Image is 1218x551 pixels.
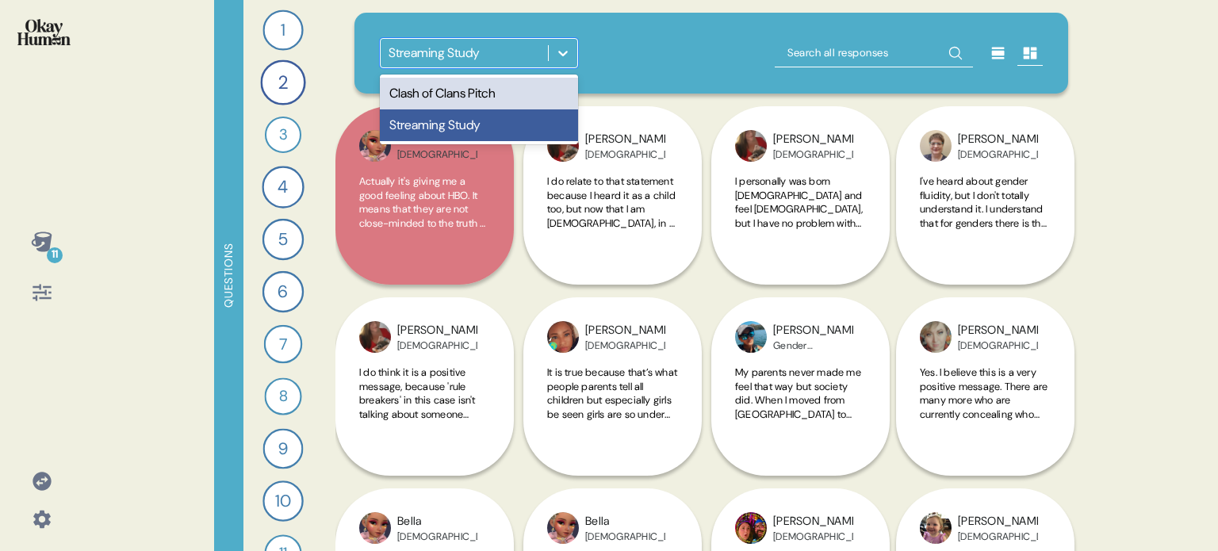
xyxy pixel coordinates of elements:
div: [PERSON_NAME] [958,131,1038,148]
div: [DEMOGRAPHIC_DATA] [397,530,477,543]
div: [PERSON_NAME] [958,322,1038,339]
div: 3 [265,117,301,153]
div: [PERSON_NAME] [397,322,477,339]
div: [DEMOGRAPHIC_DATA] [585,339,665,352]
div: [PERSON_NAME] [773,513,853,530]
div: 10 [262,480,304,522]
div: Bella [397,513,477,530]
img: profilepic_3882582785192891.jpg [359,130,391,162]
div: [PERSON_NAME] [958,513,1038,530]
div: [DEMOGRAPHIC_DATA] [958,148,1038,161]
div: Clash of Clans Pitch [380,78,578,109]
div: [DEMOGRAPHIC_DATA] [958,530,1038,543]
div: 6 [262,271,304,312]
input: Search all responses [775,39,973,67]
div: [PERSON_NAME] [773,131,853,148]
img: profilepic_5421586287914143.jpg [920,512,952,544]
div: [PERSON_NAME] [773,322,853,339]
div: 8 [264,377,301,415]
div: [DEMOGRAPHIC_DATA] [397,339,477,352]
img: profilepic_4354800454532330.jpg [920,321,952,353]
img: profilepic_3969633979786601.jpg [547,321,579,353]
div: [DEMOGRAPHIC_DATA] [397,148,477,161]
img: profilepic_3882582785192891.jpg [359,512,391,544]
div: [DEMOGRAPHIC_DATA] [958,339,1038,352]
span: I personally was born [DEMOGRAPHIC_DATA] and feel [DEMOGRAPHIC_DATA], but I have no problem with ... [735,174,866,452]
img: profilepic_3908724769214658.jpg [920,130,952,162]
div: 11 [47,247,63,263]
div: Streaming Study [380,109,578,141]
div: [PERSON_NAME] [585,131,665,148]
div: Gender Nonconforming [773,339,853,352]
img: profilepic_3886451644768794.jpg [735,321,767,353]
img: profilepic_3836637996451556.jpg [359,321,391,353]
div: [DEMOGRAPHIC_DATA] [585,530,665,543]
div: [DEMOGRAPHIC_DATA] [773,530,853,543]
div: Streaming Study [389,44,480,63]
div: 4 [262,166,304,208]
div: [DEMOGRAPHIC_DATA] [585,148,665,161]
div: Bella [585,513,665,530]
div: [DEMOGRAPHIC_DATA] [773,148,853,161]
div: 9 [263,429,304,469]
img: profilepic_4210822865649924.jpg [735,512,767,544]
img: profilepic_3882582785192891.jpg [547,512,579,544]
img: profilepic_3836637996451556.jpg [547,130,579,162]
span: I've heard about gender fluidity, but I don't totally understand it. I understand that for gender... [920,174,1049,466]
span: Actually it's giving me a good feeling about HBO. It means that they are not close-minded to the ... [359,174,489,480]
div: [PERSON_NAME] [585,322,665,339]
span: I do relate to that statement because I heard it as a child too, but now that I am [DEMOGRAPHIC_D... [547,174,676,466]
div: 1 [262,10,303,50]
img: profilepic_3836637996451556.jpg [735,130,767,162]
div: 2 [260,59,305,105]
div: 5 [262,219,304,260]
div: 7 [264,325,303,364]
img: okayhuman.3b1b6348.png [17,19,71,45]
